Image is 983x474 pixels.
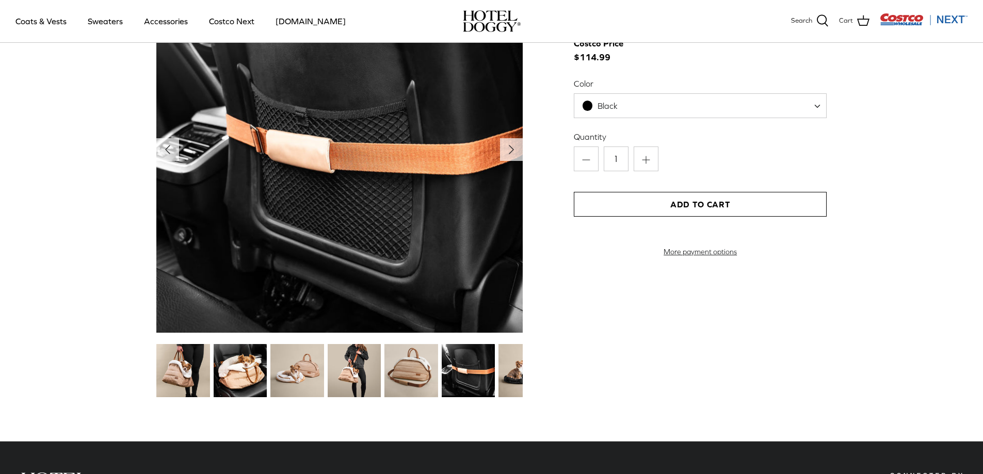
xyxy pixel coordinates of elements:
a: Cart [839,14,869,28]
span: Black [598,101,618,110]
button: Previous [156,138,179,161]
button: Next [500,138,523,161]
label: Quantity [574,131,827,142]
a: Sweaters [78,4,132,39]
label: Color [574,78,827,89]
a: Costco Next [200,4,264,39]
span: Black [574,101,638,111]
div: Costco Price [574,37,623,51]
span: Black [574,93,827,118]
a: Search [791,14,829,28]
img: Costco Next [880,13,968,26]
a: More payment options [574,248,827,256]
button: Add to Cart [574,192,827,217]
a: Accessories [135,4,197,39]
a: Visit Costco Next [880,20,968,27]
span: Cart [839,15,853,26]
span: $114.99 [574,37,634,64]
a: [DOMAIN_NAME] [266,4,355,39]
img: small dog in a tan dog carrier on a black seat in the car [214,344,267,397]
a: hoteldoggy.com hoteldoggycom [463,10,521,32]
input: Quantity [604,146,629,171]
img: hoteldoggycom [463,10,521,32]
span: Search [791,15,812,26]
a: Coats & Vests [6,4,76,39]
